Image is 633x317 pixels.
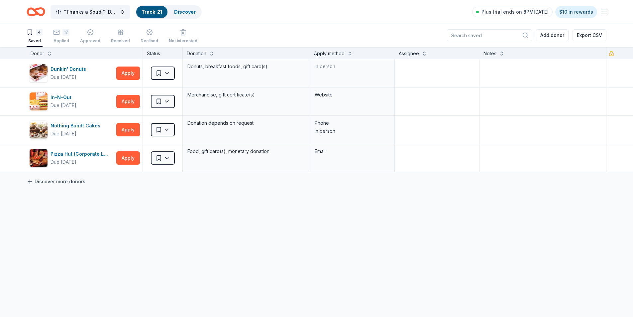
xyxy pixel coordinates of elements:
[187,62,306,71] div: Donuts, breakfast foods, gift card(s)
[315,63,390,71] div: In person
[573,29,606,41] button: Export CSV
[27,38,43,44] div: Saved
[51,158,76,166] div: Due [DATE]
[51,5,130,19] button: “Thanks a Spud!” [DATE] Luncheon & Gift Giveaway
[314,50,345,58] div: Apply method
[36,29,43,36] div: 4
[315,119,390,127] div: Phone
[111,26,130,47] button: Received
[27,26,43,47] button: 4Saved
[51,150,114,158] div: Pizza Hut (Corporate Level Support)
[51,65,89,73] div: Dunkin' Donuts
[80,26,100,47] button: Approved
[116,151,140,165] button: Apply
[187,118,306,128] div: Donation depends on request
[51,122,103,130] div: Nothing Bundt Cakes
[481,8,549,16] span: Plus trial ends on 8PM[DATE]
[51,73,76,81] div: Due [DATE]
[116,123,140,136] button: Apply
[51,93,76,101] div: In-N-Out
[143,47,183,59] div: Status
[315,91,390,99] div: Website
[27,178,85,186] a: Discover more donors
[447,29,532,41] input: Search saved
[116,95,140,108] button: Apply
[31,50,44,58] div: Donor
[30,92,48,110] img: Image for In-N-Out
[555,6,597,18] a: $10 in rewards
[315,147,390,155] div: Email
[53,26,69,47] button: 17Applied
[51,101,76,109] div: Due [DATE]
[136,5,202,19] button: Track· 21Discover
[399,50,419,58] div: Assignee
[141,26,158,47] button: Declined
[142,9,162,15] a: Track· 21
[30,149,48,167] img: Image for Pizza Hut (Corporate Level Support)
[29,64,114,82] button: Image for Dunkin' DonutsDunkin' DonutsDue [DATE]
[29,149,114,167] button: Image for Pizza Hut (Corporate Level Support)Pizza Hut (Corporate Level Support)Due [DATE]
[169,38,197,44] div: Not interested
[315,127,390,135] div: In person
[30,121,48,139] img: Image for Nothing Bundt Cakes
[141,38,158,44] div: Declined
[64,8,117,16] span: “Thanks a Spud!” [DATE] Luncheon & Gift Giveaway
[27,4,45,20] a: Home
[111,38,130,44] div: Received
[116,67,140,80] button: Apply
[29,92,114,111] button: Image for In-N-OutIn-N-OutDue [DATE]
[80,38,100,44] div: Approved
[472,7,553,17] a: Plus trial ends on 8PM[DATE]
[53,38,69,44] div: Applied
[30,64,48,82] img: Image for Dunkin' Donuts
[187,90,306,99] div: Merchandise, gift certificate(s)
[483,50,496,58] div: Notes
[187,147,306,156] div: Food, gift card(s), monetary donation
[187,50,206,58] div: Donation
[536,29,569,41] button: Add donor
[169,26,197,47] button: Not interested
[62,29,69,36] div: 17
[51,130,76,138] div: Due [DATE]
[174,9,196,15] a: Discover
[29,120,114,139] button: Image for Nothing Bundt CakesNothing Bundt CakesDue [DATE]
